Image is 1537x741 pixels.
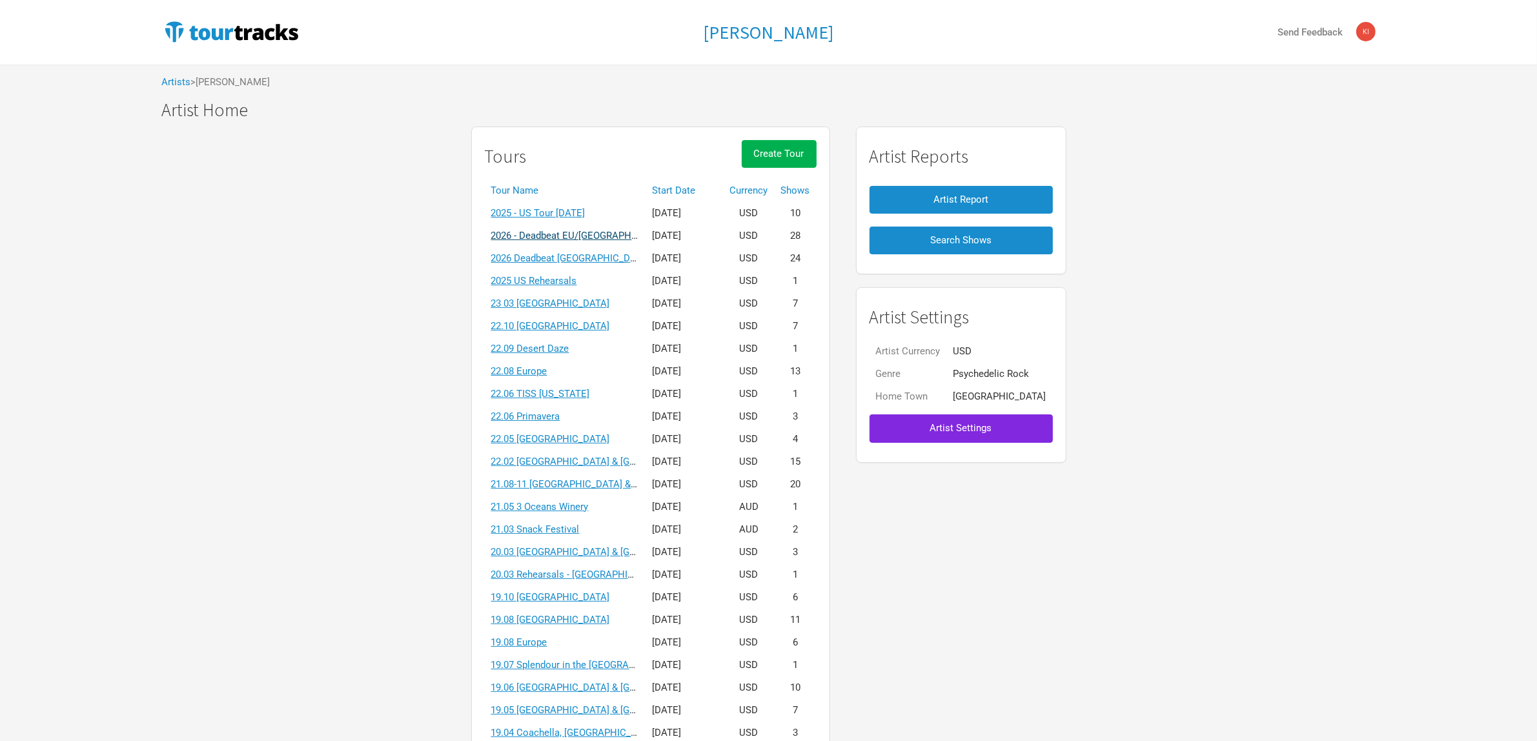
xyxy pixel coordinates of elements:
[775,247,817,270] td: 24
[491,207,585,219] a: 2025 - US Tour [DATE]
[724,451,775,473] td: USD
[491,569,769,580] a: 20.03 Rehearsals - [GEOGRAPHIC_DATA] & [GEOGRAPHIC_DATA]
[775,451,817,473] td: 15
[491,636,547,648] a: 19.08 Europe
[646,292,724,315] td: [DATE]
[646,518,724,541] td: [DATE]
[646,676,724,699] td: [DATE]
[724,360,775,383] td: USD
[646,338,724,360] td: [DATE]
[646,654,724,676] td: [DATE]
[947,340,1053,363] td: USD
[491,275,577,287] a: 2025 US Rehearsals
[754,148,804,159] span: Create Tour
[930,234,992,246] span: Search Shows
[870,340,947,363] td: Artist Currency
[724,541,775,563] td: USD
[646,315,724,338] td: [DATE]
[724,202,775,225] td: USD
[724,315,775,338] td: USD
[491,704,714,716] a: 19.05 [GEOGRAPHIC_DATA] & [GEOGRAPHIC_DATA]
[724,405,775,428] td: USD
[870,186,1053,214] button: Artist Report
[775,654,817,676] td: 1
[485,147,527,167] h1: Tours
[870,363,947,385] td: Genre
[491,546,714,558] a: 20.03 [GEOGRAPHIC_DATA] & [GEOGRAPHIC_DATA]
[870,147,1053,167] h1: Artist Reports
[724,383,775,405] td: USD
[491,388,590,400] a: 22.06 TISS [US_STATE]
[646,473,724,496] td: [DATE]
[724,292,775,315] td: USD
[775,676,817,699] td: 10
[724,496,775,518] td: AUD
[162,19,301,45] img: TourTracks
[491,365,547,377] a: 22.08 Europe
[491,614,610,625] a: 19.08 [GEOGRAPHIC_DATA]
[646,541,724,563] td: [DATE]
[724,270,775,292] td: USD
[775,202,817,225] td: 10
[775,518,817,541] td: 2
[491,252,793,264] a: 2026 Deadbeat [GEOGRAPHIC_DATA] & [GEOGRAPHIC_DATA] Summer
[742,140,817,168] button: Create Tour
[775,292,817,315] td: 7
[775,179,817,202] th: Shows
[491,501,589,513] a: 21.05 3 Oceans Winery
[646,179,724,202] th: Start Date
[724,518,775,541] td: AUD
[775,541,817,563] td: 3
[775,586,817,609] td: 6
[191,77,270,87] span: > [PERSON_NAME]
[491,523,580,535] a: 21.03 Snack Festival
[775,699,817,722] td: 7
[775,609,817,631] td: 11
[724,179,775,202] th: Currency
[775,496,817,518] td: 1
[646,586,724,609] td: [DATE]
[646,451,724,473] td: [DATE]
[870,220,1053,261] a: Search Shows
[646,225,724,247] td: [DATE]
[491,320,610,332] a: 22.10 [GEOGRAPHIC_DATA]
[775,383,817,405] td: 1
[775,360,817,383] td: 13
[646,202,724,225] td: [DATE]
[491,727,658,738] a: 19.04 Coachella, [GEOGRAPHIC_DATA]
[162,100,1389,120] h1: Artist Home
[646,609,724,631] td: [DATE]
[742,140,817,179] a: Create Tour
[704,23,834,43] a: [PERSON_NAME]
[491,433,610,445] a: 22.05 [GEOGRAPHIC_DATA]
[947,363,1053,385] td: Psychedelic Rock
[646,360,724,383] td: [DATE]
[646,247,724,270] td: [DATE]
[933,194,988,205] span: Artist Report
[724,676,775,699] td: USD
[646,428,724,451] td: [DATE]
[775,428,817,451] td: 4
[775,338,817,360] td: 1
[724,338,775,360] td: USD
[775,631,817,654] td: 6
[724,609,775,631] td: USD
[775,473,817,496] td: 20
[1278,26,1343,38] strong: Send Feedback
[870,227,1053,254] button: Search Shows
[870,408,1053,449] a: Artist Settings
[870,307,1053,327] h1: Artist Settings
[162,76,191,88] a: Artists
[491,456,714,467] a: 22.02 [GEOGRAPHIC_DATA] & [GEOGRAPHIC_DATA]
[491,659,780,671] a: 19.07 Splendour in the [GEOGRAPHIC_DATA], [GEOGRAPHIC_DATA]
[646,699,724,722] td: [DATE]
[775,270,817,292] td: 1
[724,428,775,451] td: USD
[724,563,775,586] td: USD
[724,699,775,722] td: USD
[775,315,817,338] td: 7
[646,383,724,405] td: [DATE]
[870,385,947,408] td: Home Town
[724,225,775,247] td: USD
[1356,22,1376,41] img: Kimberley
